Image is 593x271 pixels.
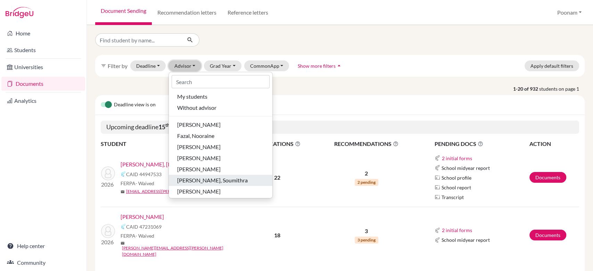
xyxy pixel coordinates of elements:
[204,60,241,71] button: Grad Year
[177,176,248,184] span: [PERSON_NAME], Soumithra
[442,226,472,234] button: 2 initial forms
[121,224,126,229] img: Common App logo
[168,72,273,198] div: Advisor
[126,223,162,230] span: CAID 47231069
[121,160,209,169] a: [PERSON_NAME], [PERSON_NAME]
[1,239,85,253] a: Help center
[292,60,348,71] button: Show more filtersarrow_drop_up
[169,164,272,175] button: [PERSON_NAME]
[130,60,166,71] button: Deadline
[108,63,127,69] span: Filter by
[177,92,207,101] span: My students
[165,122,170,128] sup: th
[169,130,272,141] button: Fazal, Nooraine
[240,140,314,148] span: APPLICATIONS
[355,179,378,186] span: 2 pending
[435,228,440,233] img: Common App logo
[121,171,126,177] img: Common App logo
[435,175,440,180] img: Parchments logo
[435,194,440,200] img: Parchments logo
[435,184,440,190] img: Parchments logo
[169,141,272,153] button: [PERSON_NAME]
[274,232,280,238] b: 18
[177,104,216,112] span: Without advisor
[529,172,566,183] a: Documents
[513,85,539,92] strong: 1-20 of 932
[101,180,115,189] p: 2026
[121,241,125,245] span: mail
[126,188,229,195] a: [EMAIL_ADDRESS][PERSON_NAME][DOMAIN_NAME]
[336,62,343,69] i: arrow_drop_up
[169,153,272,164] button: [PERSON_NAME]
[442,194,464,201] span: Transcript
[1,60,85,74] a: Universities
[435,155,440,161] img: Common App logo
[529,139,579,148] th: ACTION
[169,119,272,130] button: [PERSON_NAME]
[1,77,85,91] a: Documents
[101,224,115,238] img: Madhusudhanan, Shambhavi
[121,232,154,239] span: FERPA
[169,186,272,197] button: [PERSON_NAME]
[135,180,154,186] span: - Waived
[169,175,272,186] button: [PERSON_NAME], Soumithra
[529,230,566,240] a: Documents
[126,171,162,178] span: CAID 44947533
[442,154,472,162] button: 2 initial forms
[177,165,221,173] span: [PERSON_NAME]
[177,132,214,140] span: Fazal, Nooraine
[169,91,272,102] button: My students
[525,60,579,71] button: Apply default filters
[121,190,125,194] span: mail
[315,140,418,148] span: RECOMMENDATIONS
[122,245,245,257] a: [PERSON_NAME][EMAIL_ADDRESS][PERSON_NAME][DOMAIN_NAME]
[355,237,378,244] span: 3 pending
[169,102,272,113] button: Without advisor
[274,174,280,181] b: 22
[101,139,240,148] th: STUDENT
[121,213,164,221] a: [PERSON_NAME]
[435,237,440,243] img: Common App logo
[177,143,221,151] span: [PERSON_NAME]
[101,63,106,68] i: filter_list
[435,165,440,171] img: Common App logo
[1,256,85,270] a: Community
[435,140,529,148] span: PENDING DOCS
[298,63,336,69] span: Show more filters
[244,60,289,71] button: CommonApp
[442,184,471,191] span: School report
[315,227,418,235] p: 3
[177,187,221,196] span: [PERSON_NAME]
[158,123,189,131] b: 15 [DATE]
[172,75,270,88] input: Search
[101,238,115,246] p: 2026
[554,6,585,19] button: Poonam
[315,169,418,178] p: 2
[177,154,221,162] span: [PERSON_NAME]
[177,121,221,129] span: [PERSON_NAME]
[1,94,85,108] a: Analytics
[135,233,154,239] span: - Waived
[1,26,85,40] a: Home
[101,166,115,180] img: Abhay Feagans, Aanika
[539,85,585,92] span: students on page 1
[168,60,201,71] button: Advisor
[95,33,181,47] input: Find student by name...
[1,43,85,57] a: Students
[114,101,156,109] span: Deadline view is on
[442,164,490,172] span: School midyear report
[101,121,579,134] h5: Upcoming deadline
[121,180,154,187] span: FERPA
[442,174,471,181] span: School profile
[6,7,33,18] img: Bridge-U
[442,236,490,244] span: School midyear report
